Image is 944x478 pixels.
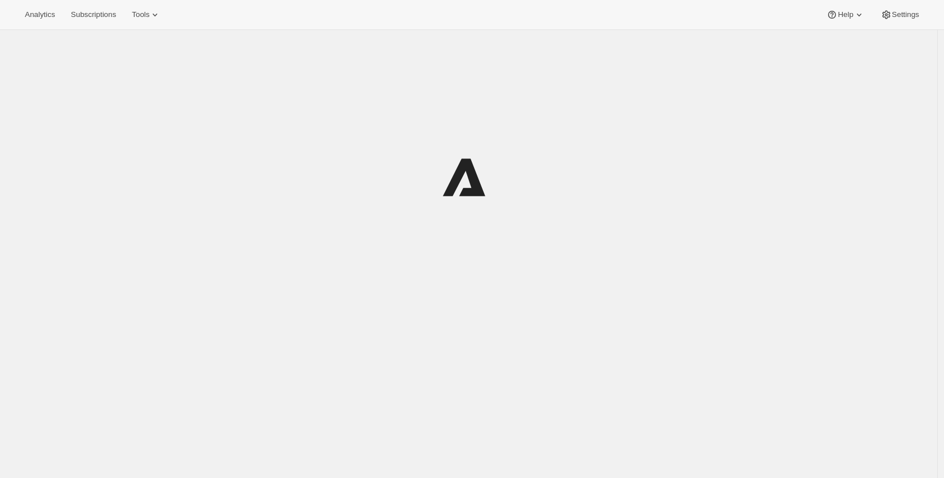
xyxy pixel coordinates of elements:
button: Subscriptions [64,7,123,23]
span: Analytics [25,10,55,19]
span: Tools [132,10,149,19]
button: Tools [125,7,167,23]
button: Help [820,7,871,23]
button: Settings [874,7,926,23]
span: Help [838,10,853,19]
button: Analytics [18,7,62,23]
span: Subscriptions [71,10,116,19]
span: Settings [892,10,919,19]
